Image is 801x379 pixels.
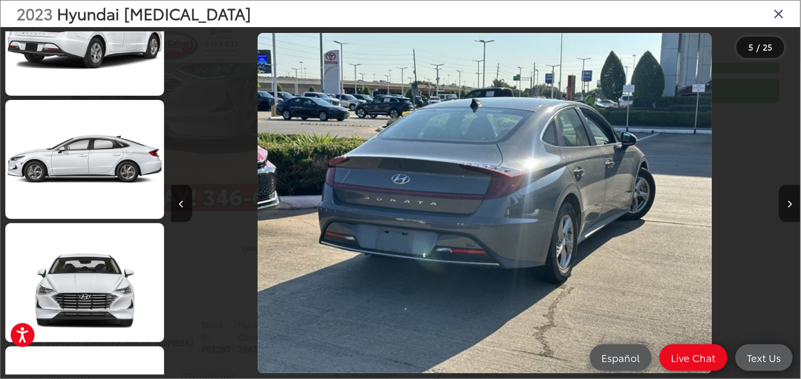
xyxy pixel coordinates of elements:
img: 2023 Hyundai Sonata SE [4,98,166,220]
a: Text Us [736,344,793,371]
span: Hyundai [MEDICAL_DATA] [57,2,251,24]
img: 2023 Hyundai Sonata SE [258,33,712,374]
span: Español [597,351,645,364]
img: 2023 Hyundai Sonata SE [4,222,166,344]
div: 2023 Hyundai Sonata SE 4 [170,33,799,374]
span: Live Chat [666,351,721,364]
a: Live Chat [660,344,728,371]
span: 5 [749,41,754,53]
span: / [756,44,761,51]
span: 2023 [16,2,53,24]
button: Next image [779,185,800,222]
button: Previous image [171,185,192,222]
span: 25 [763,41,773,53]
span: Text Us [742,351,787,364]
a: Español [590,344,652,371]
i: Close gallery [774,6,785,20]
